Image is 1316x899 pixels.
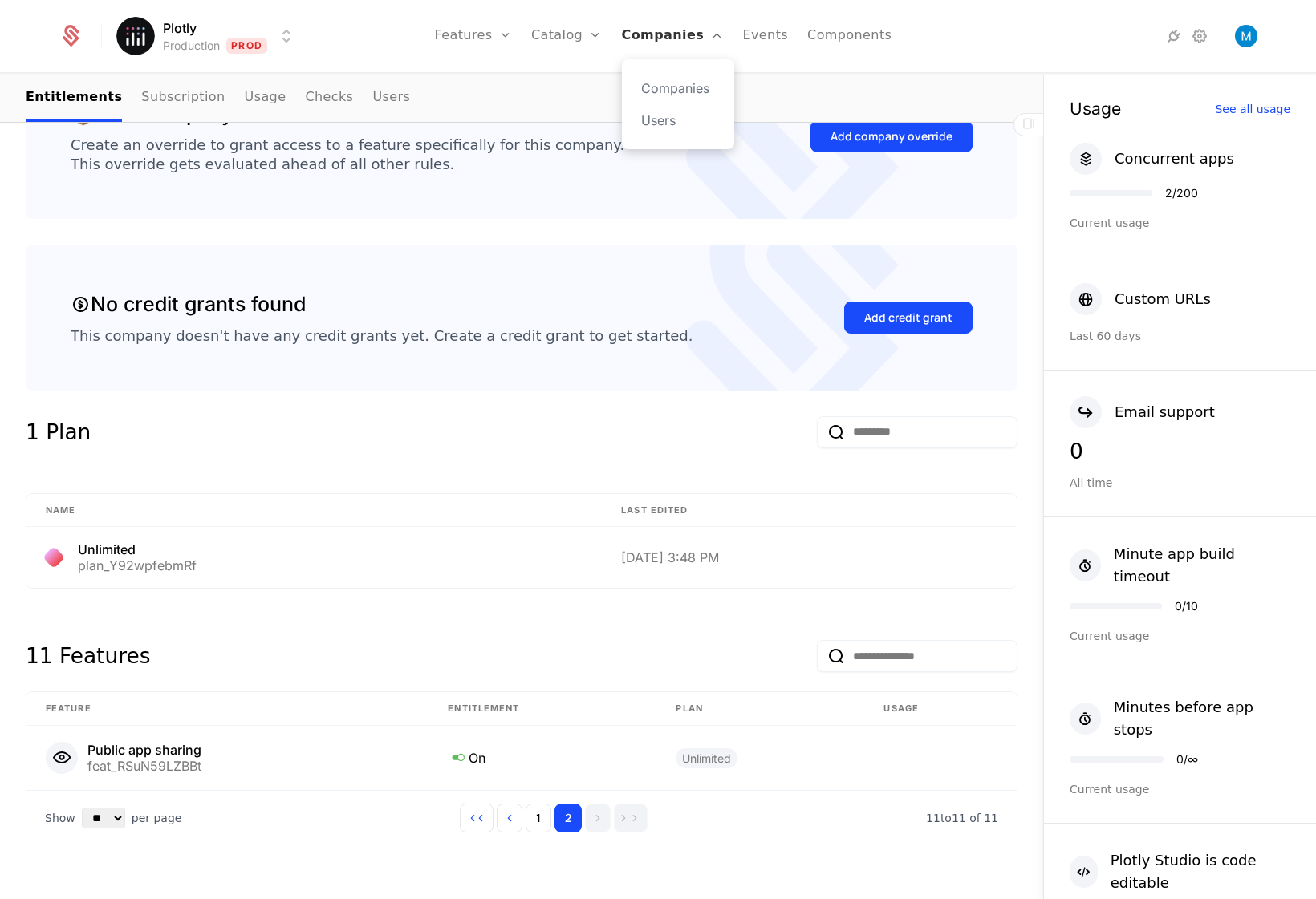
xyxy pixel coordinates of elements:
button: Add company override [810,120,973,152]
div: Create an override to grant access to a feature specifically for this company. This override gets... [71,136,624,174]
button: Open user button [1235,25,1257,47]
ul: Choose Sub Page [26,75,410,122]
span: Unlimited [676,748,737,768]
div: Concurrent apps [1115,148,1234,170]
a: Companies [641,79,715,98]
span: Plotly [163,18,197,38]
a: Usage [245,75,286,122]
a: Checks [305,75,353,122]
div: Minute app build timeout [1114,543,1290,588]
div: Usage [1070,100,1121,117]
th: plan [656,692,864,726]
th: Feature [26,692,429,726]
span: Prod [226,38,267,54]
button: Select environment [121,18,296,54]
select: Select page size [82,808,125,828]
a: Users [641,111,715,130]
div: See all usage [1215,103,1290,115]
button: Go to last page [614,804,648,832]
div: plan_Y92wpfebmRf [78,559,197,572]
button: Go to previous page [497,804,522,832]
div: Email support [1115,401,1215,423]
div: 1 Plan [26,416,91,448]
div: Public app sharing [87,743,201,756]
div: Table pagination [26,791,1017,845]
button: Custom URLs [1070,283,1211,315]
button: Go to page 1 [526,804,551,832]
button: Email support [1070,396,1215,428]
a: Subscription [141,75,225,122]
div: 0 / 10 [1175,601,1198,612]
th: Usage [864,692,1017,726]
div: Unlimited [78,543,197,556]
div: 0 [1070,441,1290,462]
div: 11 Features [26,640,150,672]
div: All time [1070,475,1290,491]
div: Last 60 days [1070,328,1290,344]
button: Add credit grant [844,302,973,334]
img: Plotly [116,17,155,55]
div: Add company override [831,128,952,144]
th: Name [26,494,602,528]
div: No credit grants found [71,290,306,320]
a: Integrations [1164,26,1184,46]
div: This company doesn't have any credit grants yet. Create a credit grant to get started. [71,326,693,346]
div: Page navigation [460,804,648,832]
div: Current usage [1070,628,1290,644]
nav: Main [26,75,1017,122]
div: Production [163,38,220,54]
div: [DATE] 3:48 PM [621,551,997,564]
a: Entitlements [26,75,122,122]
th: Last edited [602,494,1017,528]
span: Show [45,810,75,826]
a: Users [372,75,410,122]
div: Current usage [1070,215,1290,231]
span: 11 [926,812,998,824]
button: Minutes before app stops [1070,696,1290,741]
th: Entitlement [429,692,656,726]
button: Go to page 2 [554,804,582,832]
div: 2 / 200 [1165,188,1198,199]
span: per page [132,810,182,826]
img: Matthew Brown [1235,25,1257,47]
button: Go to next page [585,804,611,832]
div: On [448,747,637,767]
a: Settings [1190,26,1209,46]
button: Plotly Studio is code editable [1070,849,1290,894]
div: Add credit grant [864,310,952,326]
div: Current usage [1070,781,1290,797]
button: Concurrent apps [1070,143,1234,175]
div: Minutes before app stops [1114,696,1290,741]
div: Plotly Studio is code editable [1111,849,1290,894]
button: Go to first page [460,804,494,832]
div: feat_RSuN59LZBBt [87,759,201,772]
div: 0 / ∞ [1176,754,1198,765]
button: Minute app build timeout [1070,543,1290,588]
div: Custom URLs [1115,288,1211,310]
span: 11 to 11 of [926,812,984,824]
